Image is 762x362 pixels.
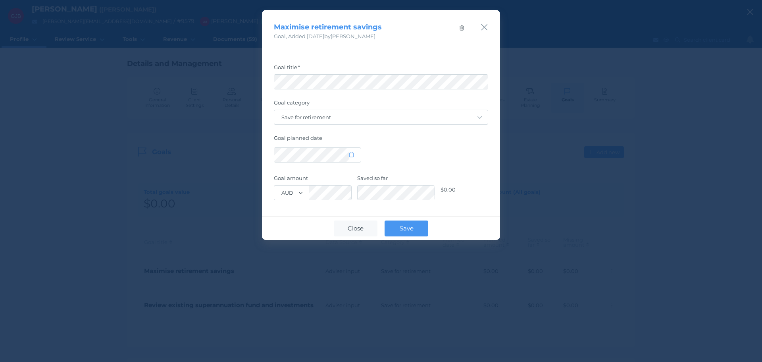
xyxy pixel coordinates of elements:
span: Maximise retirement savings [274,23,382,31]
button: Close [334,221,377,236]
button: Close [481,22,488,33]
label: Goal category [274,99,488,110]
span: Goal , Added [DATE] by [PERSON_NAME] [274,33,375,39]
span: $0.00 [441,186,456,193]
label: Goal planned date [274,135,488,145]
label: Goal title [274,64,488,74]
span: Save [396,225,418,232]
label: Saved so far [357,175,435,185]
label: Goal amount [274,175,352,185]
button: Save [385,221,428,236]
span: Close [344,225,368,232]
